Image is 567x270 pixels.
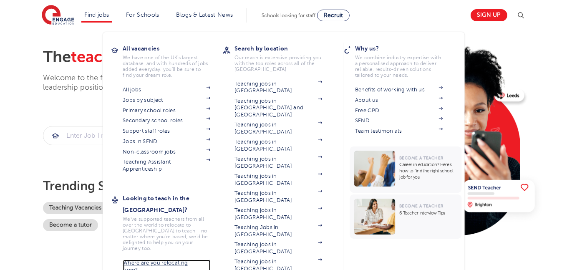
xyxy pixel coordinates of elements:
[234,43,335,54] h3: Search by location
[399,161,457,180] p: Career in education? Here’s how to find the right school job for you
[234,43,335,72] a: Search by locationOur reach is extensive providing you with the top roles across all of the [GEOG...
[123,159,210,172] a: Teaching Assistant Apprenticeship
[355,86,443,93] a: Benefits of working with us
[43,48,380,67] h2: The that works for you
[399,204,443,208] span: Become a Teacher
[123,97,210,103] a: Jobs by subject
[355,117,443,124] a: SEND
[355,55,443,78] p: We combine industry expertise with a personalised approach to deliver reliable, results-driven so...
[43,219,98,231] a: Become a tutor
[123,43,223,54] h3: All vacancies
[123,43,223,78] a: All vacanciesWe have one of the UK's largest database. and with hundreds of jobs added everyday. ...
[355,43,455,54] h3: Why us?
[234,241,322,255] a: Teaching jobs in [GEOGRAPHIC_DATA]
[262,13,315,18] span: Schools looking for staff
[471,9,507,21] a: Sign up
[355,128,443,134] a: Team testimonials
[43,73,318,93] p: Welcome to the fastest-growing database of teaching, SEND, support and leadership positions for t...
[234,173,322,187] a: Teaching jobs in [GEOGRAPHIC_DATA]
[71,48,193,66] span: teaching agency
[234,207,322,221] a: Teaching jobs in [GEOGRAPHIC_DATA]
[355,107,443,114] a: Free CPD
[123,128,210,134] a: Support staff roles
[350,146,464,193] a: Become a TeacherCareer in education? Here’s how to find the right school job for you
[355,97,443,103] a: About us
[324,12,343,18] span: Recruit
[234,190,322,204] a: Teaching jobs in [GEOGRAPHIC_DATA]
[123,138,210,145] a: Jobs in SEND
[123,107,210,114] a: Primary school roles
[234,224,322,238] a: Teaching Jobs in [GEOGRAPHIC_DATA]
[85,12,109,18] a: Find jobs
[123,192,223,251] a: Looking to teach in the [GEOGRAPHIC_DATA]?We've supported teachers from all over the world to rel...
[176,12,233,18] a: Blogs & Latest News
[123,117,210,124] a: Secondary school roles
[399,156,443,160] span: Become a Teacher
[317,10,350,21] a: Recruit
[126,12,159,18] a: For Schools
[123,216,210,251] p: We've supported teachers from all over the world to relocate to [GEOGRAPHIC_DATA] to teach - no m...
[123,55,210,78] p: We have one of the UK's largest database. and with hundreds of jobs added everyday. you'll be sur...
[234,139,322,152] a: Teaching jobs in [GEOGRAPHIC_DATA]
[123,192,223,216] h3: Looking to teach in the [GEOGRAPHIC_DATA]?
[123,149,210,155] a: Non-classroom jobs
[234,81,322,94] a: Teaching jobs in [GEOGRAPHIC_DATA]
[123,86,210,93] a: All jobs
[350,194,464,239] a: Become a Teacher6 Teacher Interview Tips
[399,210,457,216] p: 6 Teacher Interview Tips
[355,43,455,78] a: Why us?We combine industry expertise with a personalised approach to deliver reliable, results-dr...
[42,5,74,26] img: Engage Education
[234,98,322,118] a: Teaching jobs in [GEOGRAPHIC_DATA] and [GEOGRAPHIC_DATA]
[43,179,380,194] p: Trending searches
[43,126,169,145] div: Submit
[234,121,322,135] a: Teaching jobs in [GEOGRAPHIC_DATA]
[43,202,108,214] a: Teaching Vacancies
[234,55,322,72] p: Our reach is extensive providing you with the top roles across all of the [GEOGRAPHIC_DATA]
[234,156,322,169] a: Teaching jobs in [GEOGRAPHIC_DATA]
